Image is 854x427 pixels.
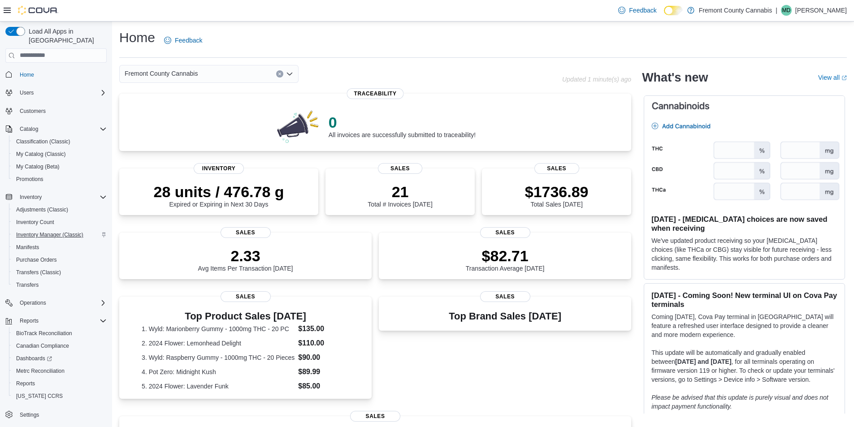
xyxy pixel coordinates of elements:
strong: [DATE] and [DATE] [675,358,731,365]
p: $82.71 [466,247,545,265]
span: Purchase Orders [16,256,57,263]
div: Total # Invoices [DATE] [368,183,432,208]
button: Operations [2,297,110,309]
a: View allExternal link [818,74,847,81]
a: Manifests [13,242,43,253]
svg: External link [841,75,847,81]
a: BioTrack Reconciliation [13,328,76,339]
h2: What's new [642,70,708,85]
span: Reports [20,317,39,324]
span: Promotions [13,174,107,185]
button: Users [2,86,110,99]
p: Updated 1 minute(s) ago [562,76,631,83]
span: Fremont County Cannabis [125,68,198,79]
span: Sales [480,291,530,302]
button: Inventory Manager (Classic) [9,229,110,241]
span: Washington CCRS [13,391,107,401]
a: Classification (Classic) [13,136,74,147]
button: My Catalog (Beta) [9,160,110,173]
p: This update will be automatically and gradually enabled between , for all terminals operating on ... [651,348,837,384]
a: Customers [16,106,49,116]
span: Classification (Classic) [16,138,70,145]
span: Sales [534,163,579,174]
button: Clear input [276,70,283,78]
button: Operations [16,298,50,308]
span: Settings [16,409,107,420]
button: Open list of options [286,70,293,78]
p: 21 [368,183,432,201]
button: Users [16,87,37,98]
a: [US_STATE] CCRS [13,391,66,401]
span: My Catalog (Classic) [13,149,107,160]
span: Home [20,71,34,78]
dd: $85.00 [298,381,349,392]
span: Sales [480,227,530,238]
button: Purchase Orders [9,254,110,266]
a: Promotions [13,174,47,185]
span: Adjustments (Classic) [13,204,107,215]
span: Customers [20,108,46,115]
span: Canadian Compliance [13,341,107,351]
span: Inventory [16,192,107,203]
span: Inventory Count [13,217,107,228]
h1: Home [119,29,155,47]
span: Adjustments (Classic) [16,206,68,213]
a: Adjustments (Classic) [13,204,72,215]
span: Home [16,69,107,80]
a: My Catalog (Beta) [13,161,63,172]
p: 2.33 [198,247,293,265]
em: Please be advised that this update is purely visual and does not impact payment functionality. [651,394,828,410]
a: Transfers [13,280,42,290]
span: Reports [16,380,35,387]
span: Inventory Manager (Classic) [16,231,83,238]
button: Adjustments (Classic) [9,203,110,216]
dt: 4. Pot Zero: Midnight Kush [142,367,295,376]
input: Dark Mode [664,6,683,15]
span: Operations [20,299,46,306]
span: Sales [221,291,271,302]
h3: [DATE] - [MEDICAL_DATA] choices are now saved when receiving [651,215,837,233]
button: Manifests [9,241,110,254]
dd: $90.00 [298,352,349,363]
button: Home [2,68,110,81]
button: Reports [9,377,110,390]
span: Promotions [16,176,43,183]
button: Metrc Reconciliation [9,365,110,377]
button: Reports [2,315,110,327]
span: Inventory [20,194,42,201]
button: Settings [2,408,110,421]
a: Dashboards [9,352,110,365]
span: Transfers (Classic) [13,267,107,278]
p: [PERSON_NAME] [795,5,847,16]
button: My Catalog (Classic) [9,148,110,160]
span: Reports [16,315,107,326]
img: 0 [275,108,321,144]
a: My Catalog (Classic) [13,149,69,160]
span: Feedback [175,36,202,45]
button: Catalog [2,123,110,135]
span: Sales [378,163,423,174]
dd: $135.00 [298,323,349,334]
a: Feedback [615,1,660,19]
span: Inventory Manager (Classic) [13,229,107,240]
span: My Catalog (Beta) [16,163,60,170]
div: Total Sales [DATE] [525,183,589,208]
span: My Catalog (Beta) [13,161,107,172]
dt: 2. 2024 Flower: Lemonhead Delight [142,339,295,348]
a: Feedback [160,31,206,49]
button: Reports [16,315,42,326]
span: Catalog [20,125,38,133]
span: Users [20,89,34,96]
span: Sales [350,411,400,422]
dd: $110.00 [298,338,349,349]
dt: 3. Wyld: Raspberry Gummy - 1000mg THC - 20 Pieces [142,353,295,362]
h3: Top Brand Sales [DATE] [449,311,561,322]
span: Users [16,87,107,98]
a: Home [16,69,38,80]
dd: $89.99 [298,367,349,377]
span: Customers [16,105,107,116]
span: Metrc Reconciliation [16,367,65,375]
button: Customers [2,104,110,117]
a: Canadian Compliance [13,341,73,351]
a: Dashboards [13,353,56,364]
